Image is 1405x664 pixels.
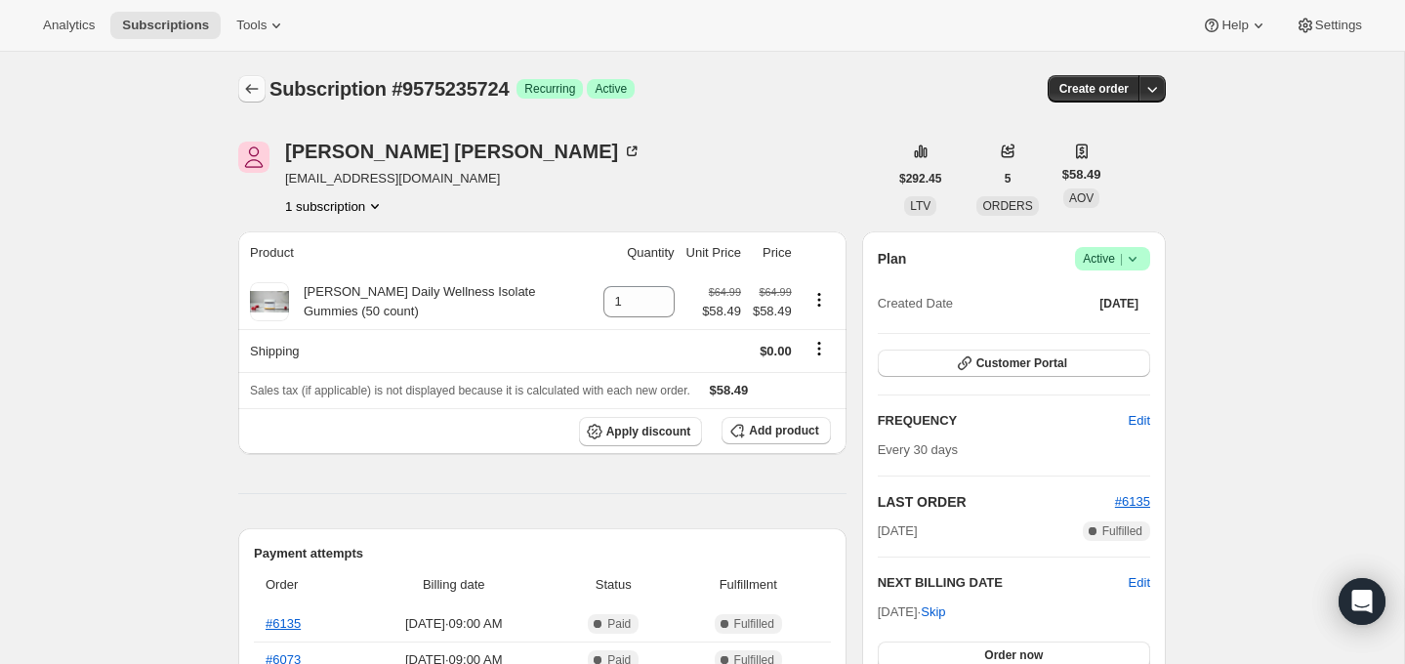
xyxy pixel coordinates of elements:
[984,647,1043,663] span: Order now
[289,282,592,321] div: [PERSON_NAME] Daily Wellness Isolate Gummies (50 count)
[709,286,741,298] small: $64.99
[285,169,641,188] span: [EMAIL_ADDRESS][DOMAIN_NAME]
[1069,191,1094,205] span: AOV
[1284,12,1374,39] button: Settings
[878,350,1150,377] button: Customer Portal
[579,417,703,446] button: Apply discount
[254,563,352,606] th: Order
[910,199,930,213] span: LTV
[909,597,957,628] button: Skip
[1102,523,1142,539] span: Fulfilled
[238,329,598,372] th: Shipping
[1062,165,1101,185] span: $58.49
[878,573,1129,593] h2: NEXT BILLING DATE
[921,602,945,622] span: Skip
[238,231,598,274] th: Product
[31,12,106,39] button: Analytics
[607,616,631,632] span: Paid
[1221,18,1248,33] span: Help
[254,544,831,563] h2: Payment attempts
[43,18,95,33] span: Analytics
[760,344,792,358] span: $0.00
[269,78,509,100] span: Subscription #9575235724
[899,171,941,187] span: $292.45
[524,81,575,97] span: Recurring
[250,384,690,397] span: Sales tax (if applicable) is not displayed because it is calculated with each new order.
[1129,573,1150,593] button: Edit
[734,616,774,632] span: Fulfilled
[710,383,749,397] span: $58.49
[702,302,741,321] span: $58.49
[598,231,681,274] th: Quantity
[358,575,550,595] span: Billing date
[878,294,953,313] span: Created Date
[878,492,1115,512] h2: LAST ORDER
[878,604,946,619] span: [DATE] ·
[749,423,818,438] span: Add product
[1120,251,1123,267] span: |
[878,411,1129,431] h2: FREQUENCY
[993,165,1023,192] button: 5
[1005,171,1012,187] span: 5
[595,81,627,97] span: Active
[1048,75,1140,103] button: Create order
[878,442,958,457] span: Every 30 days
[1088,290,1150,317] button: [DATE]
[1315,18,1362,33] span: Settings
[1190,12,1279,39] button: Help
[753,302,792,321] span: $58.49
[1059,81,1129,97] span: Create order
[722,417,830,444] button: Add product
[976,355,1067,371] span: Customer Portal
[760,286,792,298] small: $64.99
[285,142,641,161] div: [PERSON_NAME] [PERSON_NAME]
[285,196,385,216] button: Product actions
[878,249,907,269] h2: Plan
[266,616,301,631] a: #6135
[804,289,835,311] button: Product actions
[236,18,267,33] span: Tools
[561,575,666,595] span: Status
[747,231,798,274] th: Price
[110,12,221,39] button: Subscriptions
[878,521,918,541] span: [DATE]
[888,165,953,192] button: $292.45
[1339,578,1385,625] div: Open Intercom Messenger
[1115,494,1150,509] a: #6135
[606,424,691,439] span: Apply discount
[804,338,835,359] button: Shipping actions
[1099,296,1138,311] span: [DATE]
[238,142,269,173] span: Jill Amonette
[681,231,747,274] th: Unit Price
[982,199,1032,213] span: ORDERS
[1083,249,1142,269] span: Active
[1129,411,1150,431] span: Edit
[1115,492,1150,512] button: #6135
[122,18,209,33] span: Subscriptions
[678,575,819,595] span: Fulfillment
[358,614,550,634] span: [DATE] · 09:00 AM
[225,12,298,39] button: Tools
[1117,405,1162,436] button: Edit
[238,75,266,103] button: Subscriptions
